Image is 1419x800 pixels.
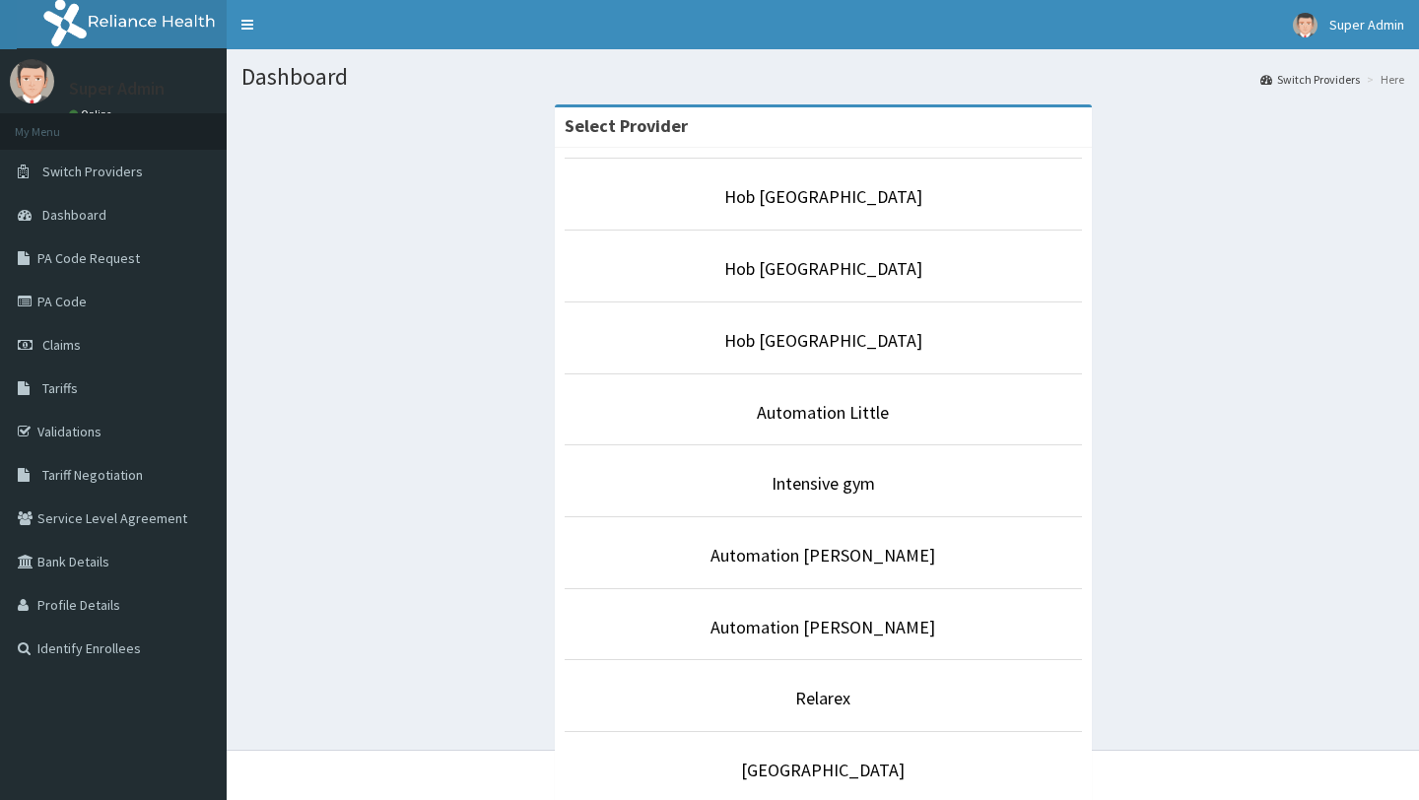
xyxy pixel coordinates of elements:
[724,329,922,352] a: Hob [GEOGRAPHIC_DATA]
[724,257,922,280] a: Hob [GEOGRAPHIC_DATA]
[795,687,850,709] a: Relarex
[42,336,81,354] span: Claims
[69,80,165,98] p: Super Admin
[69,107,116,121] a: Online
[1260,71,1360,88] a: Switch Providers
[724,185,922,208] a: Hob [GEOGRAPHIC_DATA]
[241,64,1404,90] h1: Dashboard
[1293,13,1318,37] img: User Image
[10,59,54,103] img: User Image
[710,544,935,567] a: Automation [PERSON_NAME]
[42,379,78,397] span: Tariffs
[710,616,935,638] a: Automation [PERSON_NAME]
[741,759,905,781] a: [GEOGRAPHIC_DATA]
[42,163,143,180] span: Switch Providers
[42,466,143,484] span: Tariff Negotiation
[1329,16,1404,33] span: Super Admin
[42,206,106,224] span: Dashboard
[757,401,889,424] a: Automation Little
[565,114,688,137] strong: Select Provider
[1362,71,1404,88] li: Here
[772,472,875,495] a: Intensive gym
